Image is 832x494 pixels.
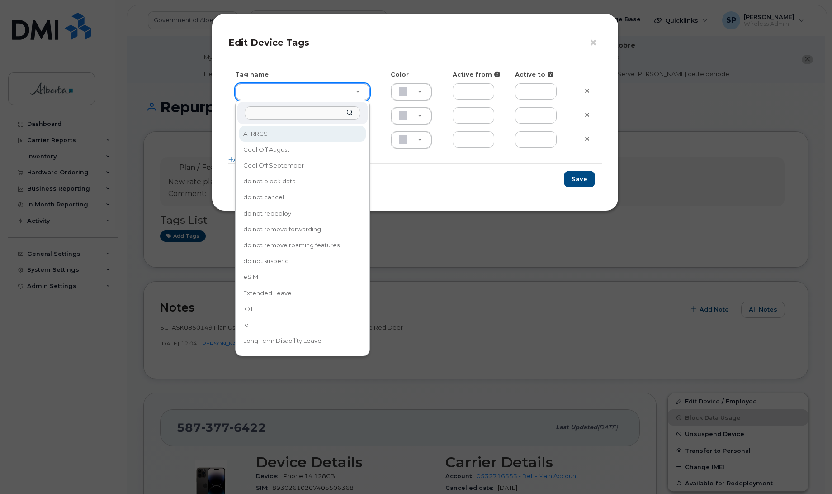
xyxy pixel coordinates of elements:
div: do not block data [240,174,365,188]
div: Long Term Disability Leave [240,334,365,348]
div: Cool Off August [240,143,365,157]
div: do not suspend [240,254,365,268]
div: do not remove roaming features [240,238,365,252]
div: Extended Leave [240,286,365,300]
div: [GEOGRAPHIC_DATA] [240,350,365,364]
div: do not redeploy [240,206,365,221]
div: do not cancel [240,191,365,205]
div: do not remove forwarding [240,222,365,236]
div: eSIM [240,270,365,284]
div: IoT [240,318,365,332]
div: Cool Off September [240,158,365,173]
div: AFRRCS [240,127,365,141]
div: iOT [240,302,365,316]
